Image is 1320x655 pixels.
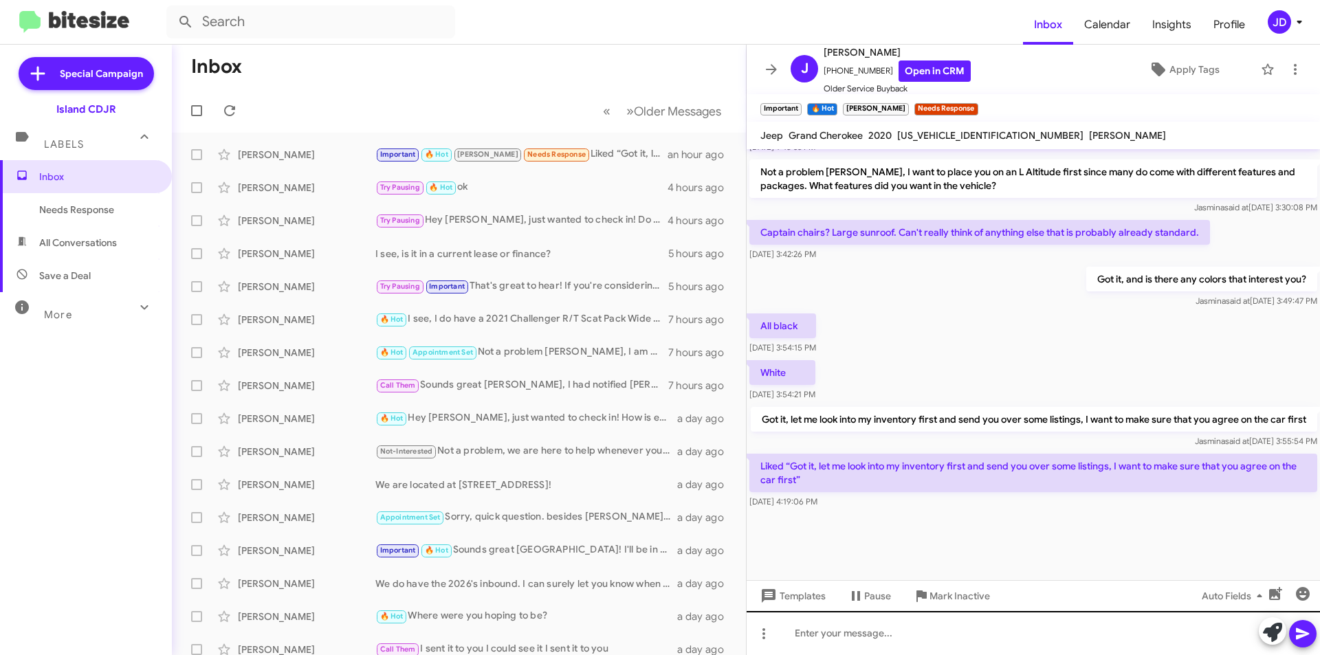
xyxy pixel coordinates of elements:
[1089,129,1166,142] span: [PERSON_NAME]
[238,544,375,557] div: [PERSON_NAME]
[897,129,1083,142] span: [US_VEHICLE_IDENTIFICATION_NUMBER]
[39,170,156,184] span: Inbox
[747,584,837,608] button: Templates
[375,443,677,459] div: Not a problem, we are here to help whenever you are ready!
[749,389,815,399] span: [DATE] 3:54:21 PM
[864,584,891,608] span: Pause
[668,379,735,392] div: 7 hours ago
[375,509,677,525] div: Sorry, quick question. besides [PERSON_NAME], do you remember who you sat with?
[677,478,735,491] div: a day ago
[677,511,735,524] div: a day ago
[238,148,375,162] div: [PERSON_NAME]
[677,544,735,557] div: a day ago
[238,610,375,623] div: [PERSON_NAME]
[1195,436,1317,446] span: Jasmina [DATE] 3:55:54 PM
[44,138,84,151] span: Labels
[380,216,420,225] span: Try Pausing
[749,313,816,338] p: All black
[899,60,971,82] a: Open in CRM
[677,445,735,458] div: a day ago
[375,212,668,228] div: Hey [PERSON_NAME], just wanted to check in! Do you have a moment [DATE]?
[191,56,242,78] h1: Inbox
[238,346,375,359] div: [PERSON_NAME]
[760,103,802,115] small: Important
[39,269,91,282] span: Save a Deal
[1226,296,1250,306] span: said at
[44,309,72,321] span: More
[375,377,668,393] div: Sounds great [PERSON_NAME], I had notified [PERSON_NAME]. Was he able to reach you?
[375,247,668,260] div: I see, is it in a current lease or finance?
[425,150,448,159] span: 🔥 Hot
[380,414,404,423] span: 🔥 Hot
[375,478,677,491] div: We are located at [STREET_ADDRESS]!
[668,280,735,293] div: 5 hours ago
[380,348,404,357] span: 🔥 Hot
[902,584,1001,608] button: Mark Inactive
[749,220,1210,245] p: Captain chairs? Large sunroof. Can't really think of anything else that is probably already stand...
[1023,5,1073,45] span: Inbox
[1196,296,1317,306] span: Jasmina [DATE] 3:49:47 PM
[1141,5,1202,45] a: Insights
[1225,436,1249,446] span: said at
[56,102,116,116] div: Island CDJR
[1256,10,1305,34] button: JD
[238,379,375,392] div: [PERSON_NAME]
[39,203,156,217] span: Needs Response
[801,58,808,80] span: J
[375,278,668,294] div: That's great to hear! If you're considering selling, we’d love to discuss the details further. Wh...
[238,214,375,227] div: [PERSON_NAME]
[824,60,971,82] span: [PHONE_NUMBER]
[668,313,735,326] div: 7 hours ago
[425,546,448,555] span: 🔥 Hot
[807,103,837,115] small: 🔥 Hot
[380,513,441,522] span: Appointment Set
[824,44,971,60] span: [PERSON_NAME]
[837,584,902,608] button: Pause
[929,584,990,608] span: Mark Inactive
[1194,202,1317,212] span: Jasmina [DATE] 3:30:08 PM
[238,412,375,425] div: [PERSON_NAME]
[758,584,826,608] span: Templates
[380,315,404,324] span: 🔥 Hot
[1202,5,1256,45] span: Profile
[1086,267,1317,291] p: Got it, and is there any colors that interest you?
[238,181,375,195] div: [PERSON_NAME]
[677,610,735,623] div: a day ago
[375,311,668,327] div: I see, I do have a 2021 Challenger R/T Scat Pack Wide Body at around $47,000 but I will keep my e...
[1191,584,1279,608] button: Auto Fields
[412,348,473,357] span: Appointment Set
[751,407,1317,432] p: Got it, let me look into my inventory first and send you over some listings, I want to make sure ...
[749,159,1317,198] p: Not a problem [PERSON_NAME], I want to place you on an L Altitude first since many do come with d...
[375,146,668,162] div: Liked “Got it, let me look into my inventory first and send you over some listings, I want to mak...
[668,181,735,195] div: 4 hours ago
[429,282,465,291] span: Important
[843,103,909,115] small: [PERSON_NAME]
[380,282,420,291] span: Try Pausing
[595,97,619,125] button: Previous
[238,478,375,491] div: [PERSON_NAME]
[914,103,978,115] small: Needs Response
[1268,10,1291,34] div: JD
[668,214,735,227] div: 4 hours ago
[380,183,420,192] span: Try Pausing
[375,542,677,558] div: Sounds great [GEOGRAPHIC_DATA]! I'll be in touch closer to then with all the new promotions! What...
[668,247,735,260] div: 5 hours ago
[677,577,735,590] div: a day ago
[1202,584,1268,608] span: Auto Fields
[380,381,416,390] span: Call Them
[238,577,375,590] div: [PERSON_NAME]
[238,511,375,524] div: [PERSON_NAME]
[429,183,452,192] span: 🔥 Hot
[634,104,721,119] span: Older Messages
[380,546,416,555] span: Important
[238,445,375,458] div: [PERSON_NAME]
[595,97,729,125] nav: Page navigation example
[380,150,416,159] span: Important
[238,280,375,293] div: [PERSON_NAME]
[166,5,455,38] input: Search
[238,247,375,260] div: [PERSON_NAME]
[1073,5,1141,45] a: Calendar
[749,360,815,385] p: White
